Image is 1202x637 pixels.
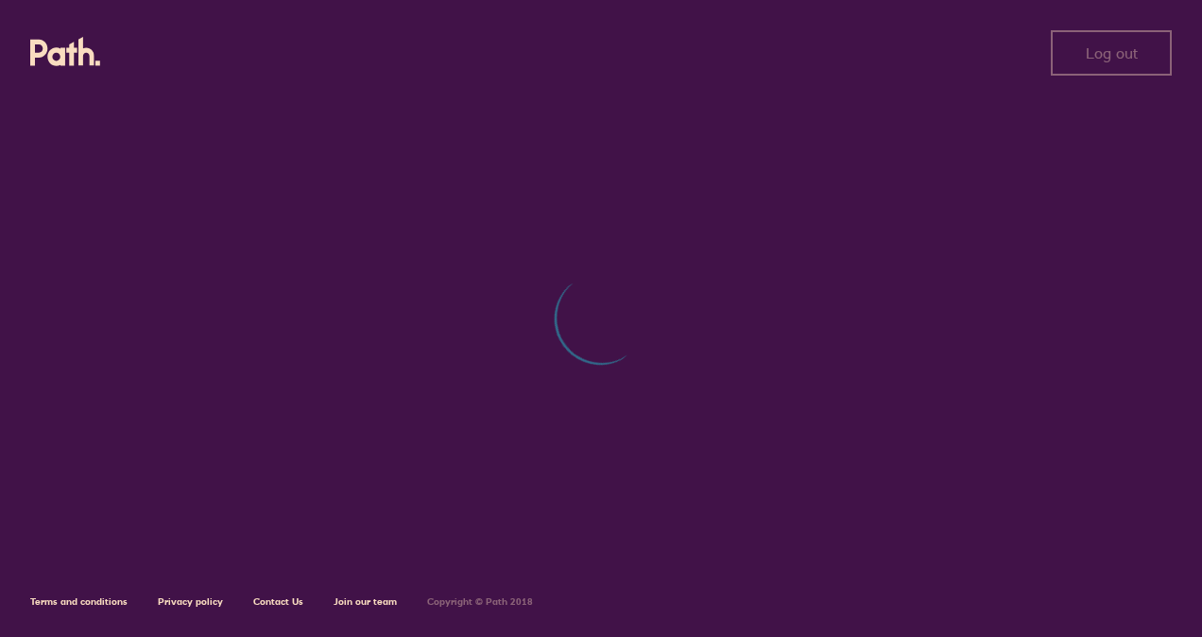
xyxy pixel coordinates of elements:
[30,595,128,608] a: Terms and conditions
[158,595,223,608] a: Privacy policy
[253,595,303,608] a: Contact Us
[1086,44,1138,61] span: Log out
[1051,30,1172,76] button: Log out
[427,596,533,608] h6: Copyright © Path 2018
[334,595,397,608] a: Join our team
